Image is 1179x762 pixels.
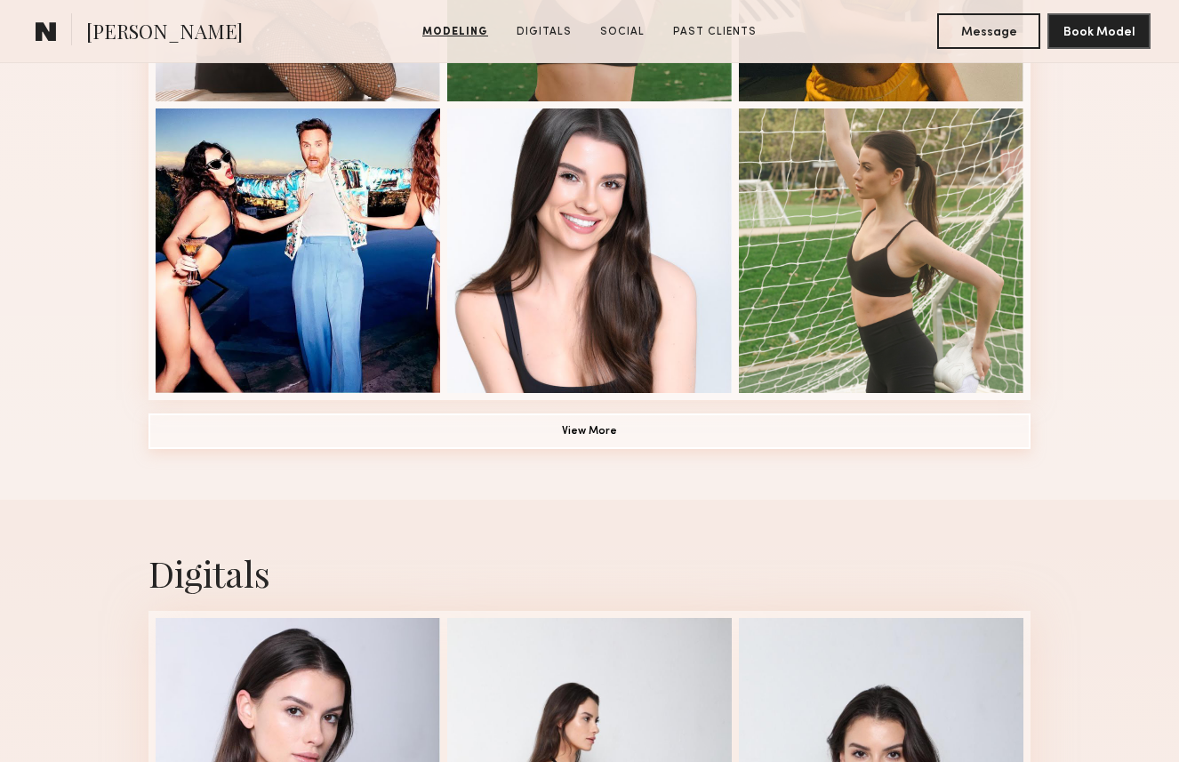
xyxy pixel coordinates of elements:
span: [PERSON_NAME] [86,18,243,49]
a: Modeling [415,24,495,40]
div: Digitals [148,549,1031,597]
a: Past Clients [666,24,764,40]
a: Digitals [509,24,579,40]
button: View More [148,413,1031,449]
button: Message [937,13,1040,49]
a: Social [593,24,652,40]
button: Book Model [1047,13,1151,49]
a: Book Model [1047,23,1151,38]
